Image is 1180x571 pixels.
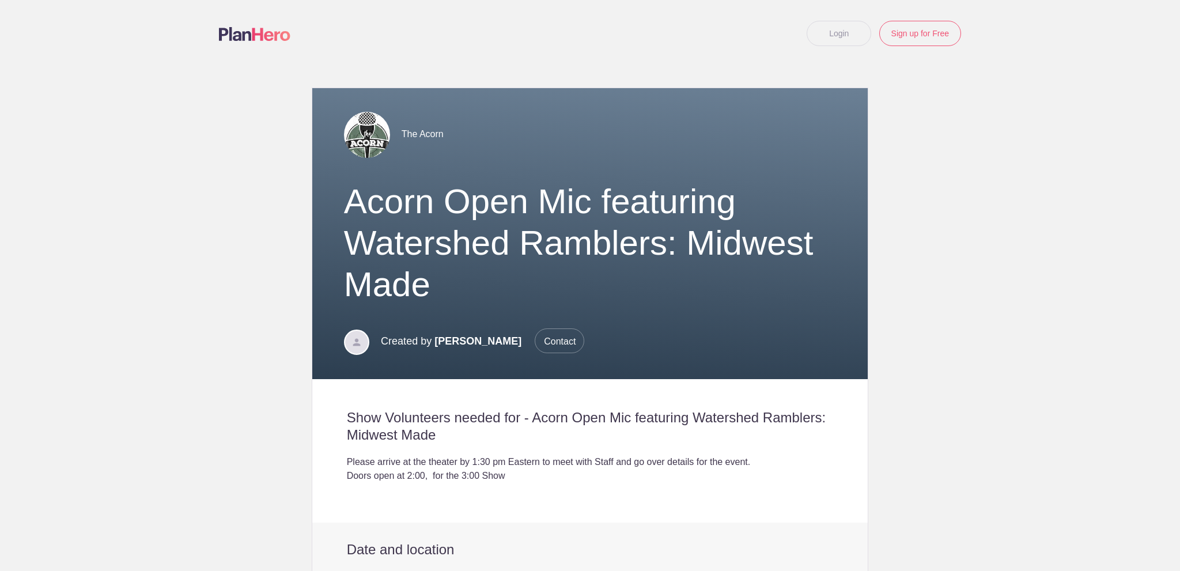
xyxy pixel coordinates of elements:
h2: Date and location [347,541,834,558]
div: Doors open at 2:00, for the 3:00 Show [347,469,834,483]
p: Created by [381,328,584,354]
div: The Acorn [344,111,837,158]
img: Logo main planhero [219,27,290,41]
span: Contact [535,328,584,353]
a: Sign up for Free [879,21,961,46]
a: Login [807,21,871,46]
span: [PERSON_NAME] [434,335,521,347]
img: Davatar [344,330,369,355]
img: Acorn logo small [344,112,390,158]
div: Please arrive at the theater by 1:30 pm Eastern to meet with Staff and go over details for the ev... [347,455,834,469]
h2: Show Volunteers needed for - Acorn Open Mic featuring Watershed Ramblers: Midwest Made [347,409,834,444]
h1: Acorn Open Mic featuring Watershed Ramblers: Midwest Made [344,181,837,305]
